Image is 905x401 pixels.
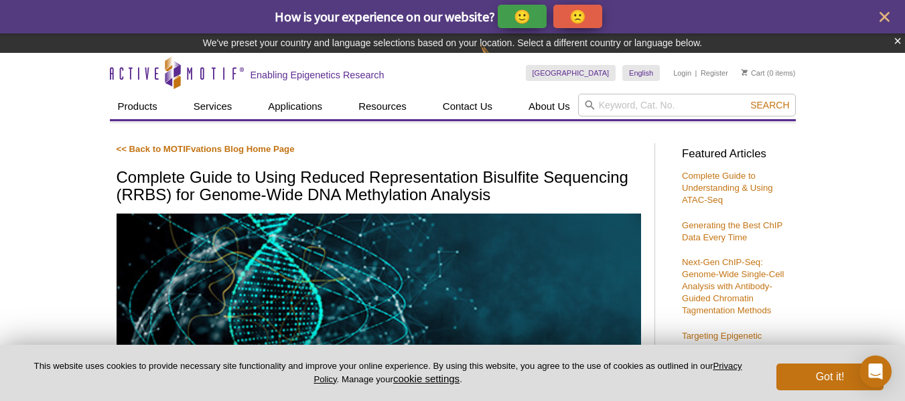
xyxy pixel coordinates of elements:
input: Keyword, Cat. No. [578,94,796,116]
div: Open Intercom Messenger [859,355,892,388]
h2: Enabling Epigenetics Research [251,69,385,81]
a: << Back to MOTIFvations Blog Home Page [117,144,295,154]
li: | [695,65,697,81]
h1: Complete Guide to Using Reduced Representation Bisulfite Sequencing (RRBS) for Genome-Wide DNA Me... [117,169,641,206]
img: Change Here [480,44,516,75]
p: This website uses cookies to provide necessary site functionality and improve your online experie... [21,360,754,386]
button: Got it! [776,364,884,390]
a: Products [110,94,165,119]
span: How is your experience on our website? [275,8,495,25]
a: Privacy Policy [314,361,742,384]
a: Targeting Epigenetic Enzymes for Drug Discovery & Development [682,331,784,365]
a: [GEOGRAPHIC_DATA] [526,65,616,81]
a: Applications [260,94,330,119]
a: About Us [520,94,578,119]
a: Login [673,68,691,78]
a: English [622,65,660,81]
p: 🙂 [514,8,531,25]
button: cookie settings [393,373,460,384]
button: Search [746,99,793,111]
a: Cart [742,68,765,78]
img: Your Cart [742,69,748,76]
button: × [894,33,902,49]
a: Complete Guide to Understanding & Using ATAC-Seq [682,171,773,205]
a: Contact Us [435,94,500,119]
p: 🙁 [569,8,586,25]
a: Resources [350,94,415,119]
button: close [876,9,893,25]
h3: Featured Articles [682,149,789,160]
span: Search [750,100,789,110]
a: Generating the Best ChIP Data Every Time [682,220,782,242]
a: Next-Gen ChIP-Seq: Genome-Wide Single-Cell Analysis with Antibody-Guided Chromatin Tagmentation M... [682,257,784,315]
a: Services [186,94,240,119]
a: Register [701,68,728,78]
li: (0 items) [742,65,796,81]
